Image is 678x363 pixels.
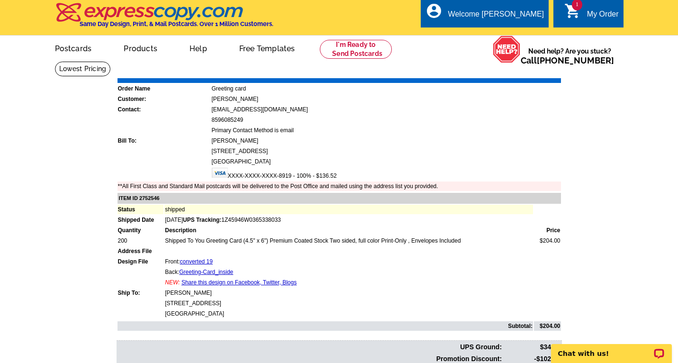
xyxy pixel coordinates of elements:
td: [STREET_ADDRESS] [164,299,533,308]
a: Help [174,36,222,59]
td: $34.52 [503,342,560,353]
td: Order Name [118,84,210,93]
td: Quantity [118,226,164,235]
span: NEW: [165,279,180,286]
td: Primary Contact Method is email [211,126,561,135]
i: account_circle [425,2,443,19]
td: Front: [164,257,533,266]
h4: Same Day Design, Print, & Mail Postcards. Over 1 Million Customers. [80,20,273,27]
a: Free Templates [224,36,310,59]
td: Description [164,226,533,235]
td: [GEOGRAPHIC_DATA] [164,309,533,318]
a: 1 shopping_cart My Order [564,9,619,20]
td: 200 [118,236,164,245]
a: Greeting-Card_inside [179,269,233,275]
a: [PHONE_NUMBER] [537,55,614,65]
td: [PERSON_NAME] [164,288,533,298]
td: Bill To: [118,136,210,145]
td: Shipped Date [118,215,164,225]
td: [PERSON_NAME] [211,94,561,104]
td: Greeting card [211,84,561,93]
td: Price [534,226,560,235]
td: **All First Class and Standard Mail postcards will be delivered to the Post Office and mailed usi... [118,181,561,191]
td: $204.00 [534,236,560,245]
td: UPS Ground: [118,342,503,353]
span: Call [521,55,614,65]
td: Address File [118,246,164,256]
td: [DATE] [164,215,533,225]
iframe: LiveChat chat widget [545,333,678,363]
td: XXXX-XXXX-XXXX-8919 - 100% - $136.52 [211,167,561,181]
td: Ship To: [118,288,164,298]
td: ITEM ID 2752546 [118,193,561,204]
td: Design File [118,257,164,266]
td: [GEOGRAPHIC_DATA] [211,157,561,166]
td: Back: [164,267,533,277]
td: Status [118,205,164,214]
td: Customer: [118,94,210,104]
a: converted 19 [180,258,213,265]
td: [EMAIL_ADDRESS][DOMAIN_NAME] [211,105,561,114]
td: [STREET_ADDRESS] [211,146,561,156]
img: help [493,36,521,63]
i: shopping_cart [564,2,581,19]
td: Shipped To You Greeting Card (4.5" x 6") Premium Coated Stock Two sided, full color Print-Only , ... [164,236,533,245]
strong: UPS Tracking: [183,217,221,223]
a: Products [108,36,172,59]
td: [PERSON_NAME] [211,136,561,145]
a: Same Day Design, Print, & Mail Postcards. Over 1 Million Customers. [55,9,273,27]
div: Welcome [PERSON_NAME] [448,10,544,23]
span: Need help? Are you stuck? [521,46,619,65]
td: Contact: [118,105,210,114]
span: 1Z45946W0365338033 [183,217,281,223]
a: Postcards [40,36,107,59]
img: visa.gif [212,168,228,178]
td: 8596085249 [211,115,561,125]
td: shipped [164,205,533,214]
a: Share this design on Facebook, Twitter, Blogs [181,279,297,286]
td: $204.00 [534,321,560,331]
div: My Order [587,10,619,23]
td: Subtotal: [118,321,533,331]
